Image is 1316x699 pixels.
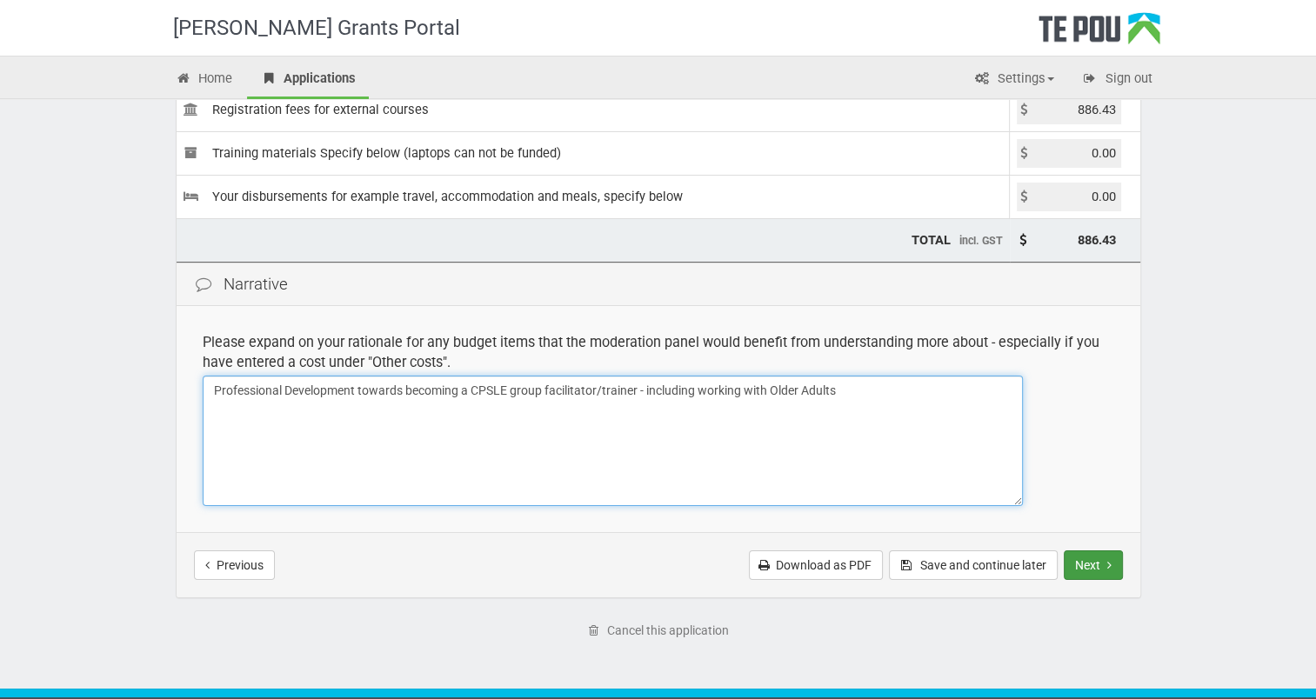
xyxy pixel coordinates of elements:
a: Applications [247,61,369,99]
button: Save and continue later [889,550,1058,580]
a: Home [163,61,246,99]
td: Registration fees for external courses [177,88,1010,131]
td: Your disbursements for example travel, accommodation and meals, specify below [177,175,1010,218]
div: Narrative [177,263,1140,307]
span: incl. GST [959,234,1003,247]
a: Download as PDF [749,550,883,580]
td: TOTAL [177,218,1010,262]
div: Please expand on your rationale for any budget items that the moderation panel would benefit from... [203,332,1114,372]
button: Previous step [194,550,275,580]
a: Sign out [1069,61,1166,99]
td: Training materials Specify below (laptops can not be funded) [177,131,1010,175]
div: Te Pou Logo [1039,12,1160,56]
button: Next step [1064,550,1123,580]
a: Settings [961,61,1067,99]
a: Cancel this application [576,616,740,645]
